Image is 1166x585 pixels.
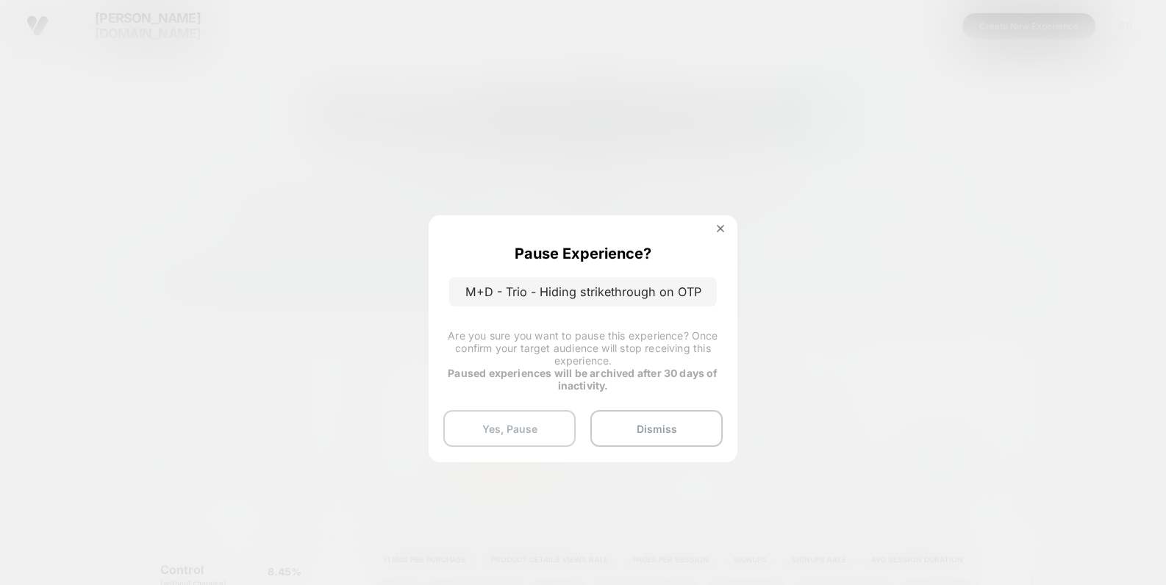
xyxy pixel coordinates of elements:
[448,329,718,367] span: Are you sure you want to pause this experience? Once confirm your target audience will stop recei...
[443,410,576,447] button: Yes, Pause
[717,225,724,232] img: close
[449,277,717,306] p: M+D - Trio - Hiding strikethrough on OTP
[515,245,651,262] p: Pause Experience?
[590,410,723,447] button: Dismiss
[448,367,718,392] strong: Paused experiences will be archived after 30 days of inactivity.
